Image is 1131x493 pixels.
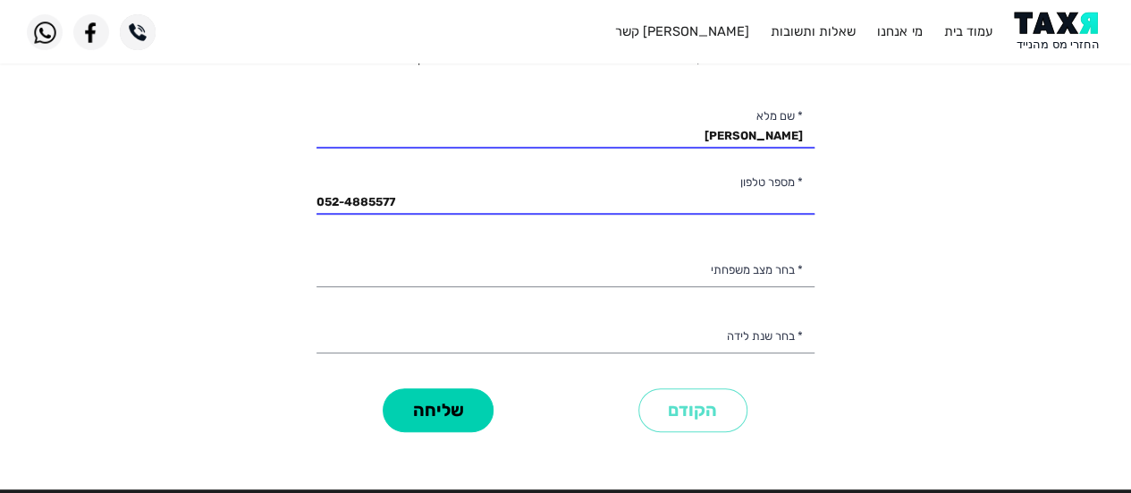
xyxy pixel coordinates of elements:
[877,23,922,39] a: מי אנחנו
[27,14,63,50] img: WhatsApp
[120,14,156,50] img: Phone
[1014,12,1104,52] img: Logo
[944,23,992,39] a: עמוד בית
[740,174,803,191] label: * מספר טלפון
[756,108,803,124] label: * שם מלא
[73,14,109,50] img: Facebook
[614,23,748,39] a: [PERSON_NAME] קשר
[383,388,494,432] button: שליחה
[771,23,856,39] a: שאלות ותשובות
